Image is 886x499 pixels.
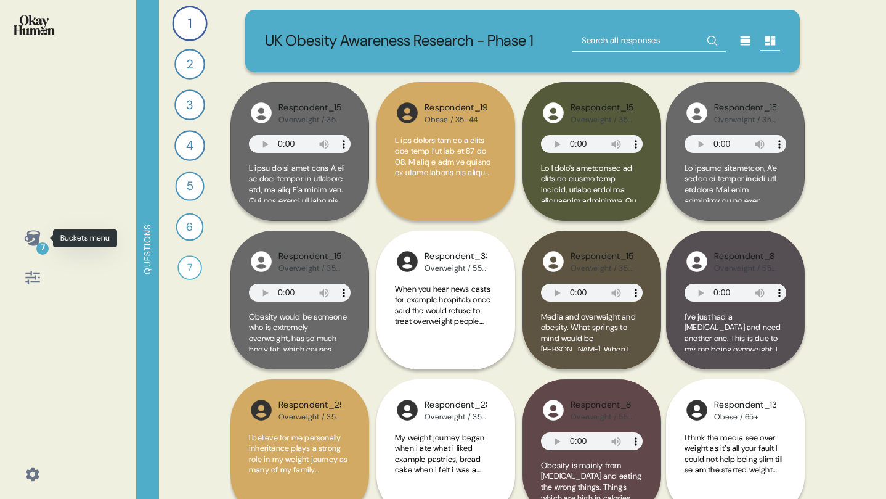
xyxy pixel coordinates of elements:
div: Respondent_13 [714,398,776,412]
div: Overweight / 55-64 [714,263,776,273]
div: 7 [36,242,49,255]
div: Overweight / 35-44 [278,412,341,422]
img: wHz4cEhdHTvXgAAAABJRU5ErkJggg== [541,398,566,423]
div: 6 [176,213,204,241]
div: Respondent_15 [278,101,341,115]
img: okayhuman.3b1b6348.png [14,15,55,35]
div: Respondent_8 [571,398,633,412]
div: Overweight / 35-44 [278,115,341,125]
div: Respondent_8 [714,250,776,263]
div: 5 [175,171,204,200]
div: Respondent_19 [425,101,487,115]
div: Overweight / 35-44 [278,263,341,273]
div: Overweight / 55-64 [425,263,487,273]
img: wHz4cEhdHTvXgAAAABJRU5ErkJggg== [685,249,709,274]
div: 3 [174,89,205,120]
div: 4 [174,130,205,161]
div: Overweight / 35-44 [571,263,633,273]
img: l1ibTKarBSWXLOhlfT5LxFP+OttMJpPJZDKZTCbz9PgHEggSPYjZSwEAAAAASUVORK5CYII= [395,398,420,423]
div: Overweight / 55-64 [571,412,633,422]
img: l1ibTKarBSWXLOhlfT5LxFP+OttMJpPJZDKZTCbz9PgHEggSPYjZSwEAAAAASUVORK5CYII= [685,398,709,423]
div: Respondent_28 [425,398,487,412]
p: UK Obesity Awareness Research - Phase 1 [265,30,534,52]
div: Respondent_15 [571,101,633,115]
img: l1ibTKarBSWXLOhlfT5LxFP+OttMJpPJZDKZTCbz9PgHEggSPYjZSwEAAAAASUVORK5CYII= [249,398,274,423]
div: Respondent_15 [278,250,341,263]
input: Search all responses [572,30,726,52]
div: Respondent_25 [278,398,341,412]
img: l1ibTKarBSWXLOhlfT5LxFP+OttMJpPJZDKZTCbz9PgHEggSPYjZSwEAAAAASUVORK5CYII= [395,101,420,125]
div: Overweight / 35-44 [425,412,487,422]
img: wHz4cEhdHTvXgAAAABJRU5ErkJggg== [541,249,566,274]
div: Obese / 65+ [714,412,776,422]
div: Overweight / 35-44 [571,115,633,125]
div: Buckets menu [53,229,117,247]
div: Respondent_33 [425,250,487,263]
img: wHz4cEhdHTvXgAAAABJRU5ErkJggg== [249,249,274,274]
div: Overweight / 35-44 [714,115,776,125]
div: 2 [174,49,205,80]
div: Obese / 35-44 [425,115,487,125]
div: Respondent_15 [714,101,776,115]
img: wHz4cEhdHTvXgAAAABJRU5ErkJggg== [685,101,709,125]
div: 1 [172,6,207,41]
div: 7 [177,255,202,280]
img: wHz4cEhdHTvXgAAAABJRU5ErkJggg== [249,101,274,125]
div: Respondent_15 [571,250,633,263]
img: wHz4cEhdHTvXgAAAABJRU5ErkJggg== [541,101,566,125]
img: l1ibTKarBSWXLOhlfT5LxFP+OttMJpPJZDKZTCbz9PgHEggSPYjZSwEAAAAASUVORK5CYII= [395,249,420,274]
